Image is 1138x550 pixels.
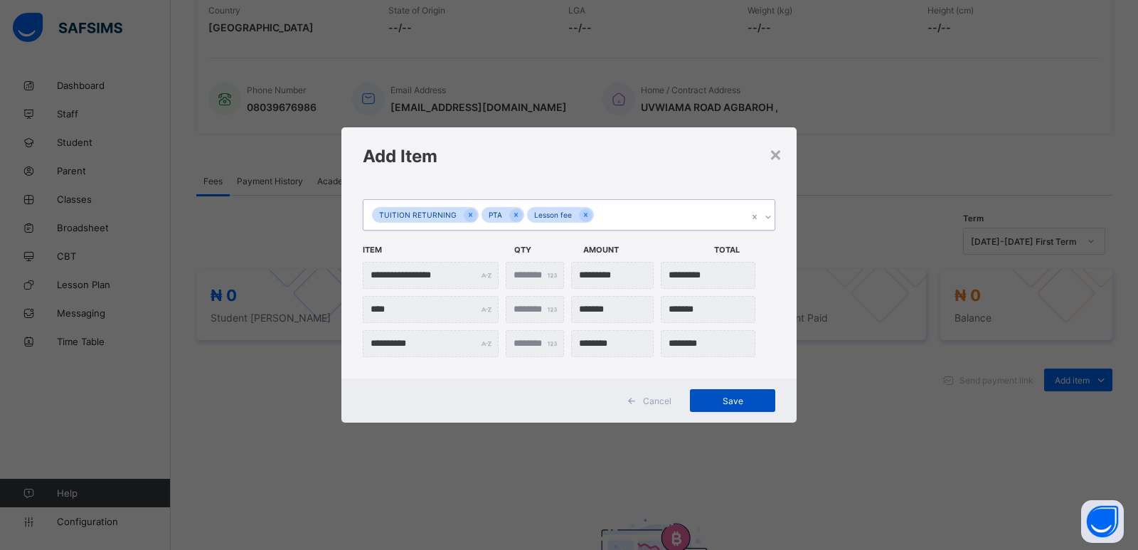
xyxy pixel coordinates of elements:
[769,142,782,166] div: ×
[714,238,776,262] span: Total
[363,146,775,166] h1: Add Item
[482,207,509,223] div: PTA
[514,238,576,262] span: Qty
[372,207,464,223] div: TUITION RETURNING
[527,207,579,223] div: Lesson fee
[1081,500,1124,543] button: Open asap
[583,238,707,262] span: Amount
[363,238,507,262] span: Item
[701,396,765,406] span: Save
[643,396,671,406] span: Cancel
